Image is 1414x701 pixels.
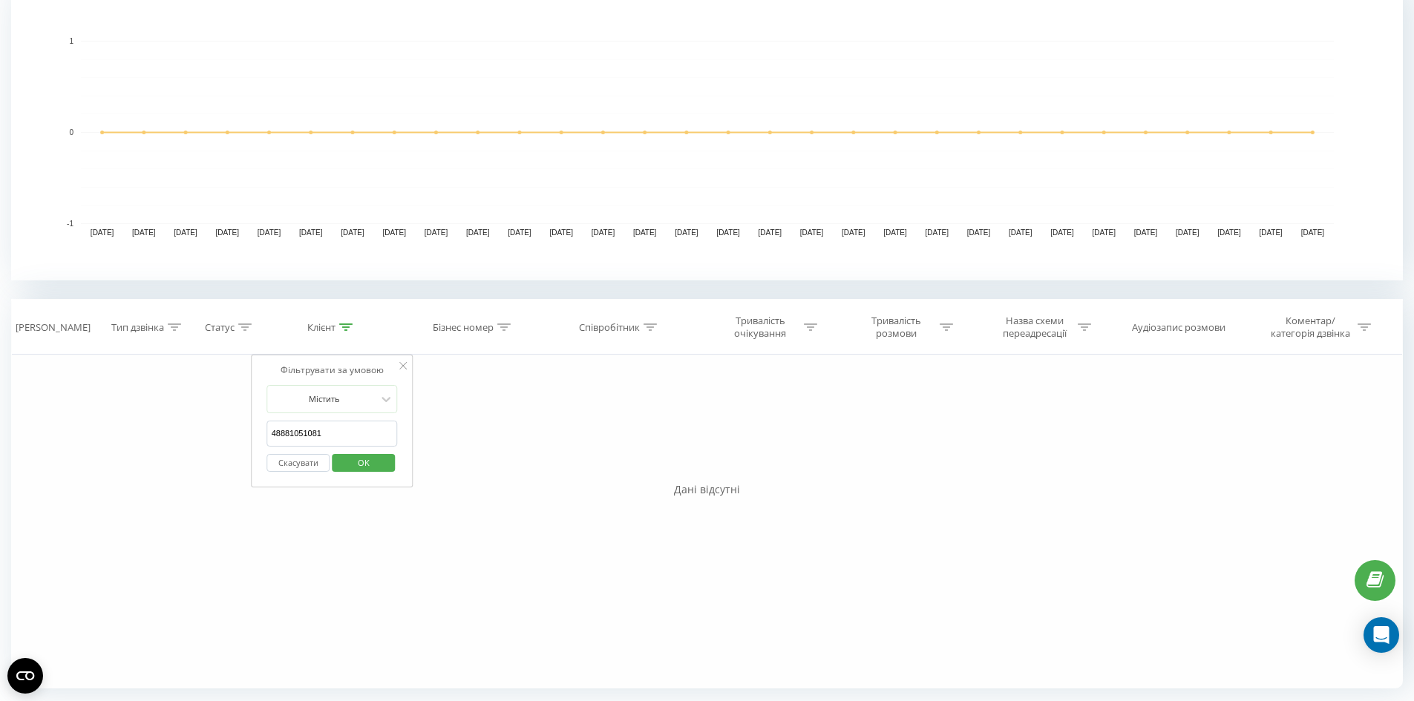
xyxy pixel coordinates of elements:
text: [DATE] [508,228,531,237]
text: [DATE] [1009,228,1032,237]
text: [DATE] [1050,228,1074,237]
div: Тип дзвінка [111,321,164,334]
text: [DATE] [800,228,824,237]
text: [DATE] [1092,228,1116,237]
text: [DATE] [258,228,281,237]
text: [DATE] [1176,228,1199,237]
text: [DATE] [633,228,657,237]
text: [DATE] [549,228,573,237]
text: [DATE] [425,228,448,237]
text: [DATE] [216,228,240,237]
div: Бізнес номер [433,321,494,334]
text: [DATE] [716,228,740,237]
span: OK [343,451,384,474]
text: [DATE] [341,228,364,237]
div: Коментар/категорія дзвінка [1267,315,1354,340]
div: [PERSON_NAME] [16,321,91,334]
text: [DATE] [967,228,991,237]
text: [DATE] [299,228,323,237]
div: Клієнт [307,321,336,334]
text: [DATE] [842,228,865,237]
div: Open Intercom Messenger [1364,617,1399,653]
text: [DATE] [383,228,407,237]
text: -1 [67,220,73,228]
text: [DATE] [675,228,698,237]
div: Тривалість розмови [857,315,936,340]
div: Дані відсутні [11,482,1403,497]
div: Статус [205,321,235,334]
button: Скасувати [267,454,330,473]
text: 1 [69,37,73,45]
div: Аудіозапис розмови [1132,321,1225,334]
text: [DATE] [174,228,197,237]
text: [DATE] [1217,228,1241,237]
button: OK [332,454,395,473]
text: 0 [69,128,73,136]
div: Тривалість очікування [721,315,800,340]
text: [DATE] [759,228,782,237]
text: [DATE] [883,228,907,237]
text: [DATE] [1134,228,1158,237]
text: [DATE] [1301,228,1325,237]
text: [DATE] [91,228,114,237]
input: Введіть значення [267,421,398,447]
text: [DATE] [592,228,615,237]
text: [DATE] [926,228,949,237]
text: [DATE] [466,228,490,237]
div: Фільтрувати за умовою [267,363,398,378]
text: [DATE] [1259,228,1283,237]
div: Співробітник [579,321,640,334]
text: [DATE] [132,228,156,237]
div: Назва схеми переадресації [995,315,1074,340]
button: Open CMP widget [7,658,43,694]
